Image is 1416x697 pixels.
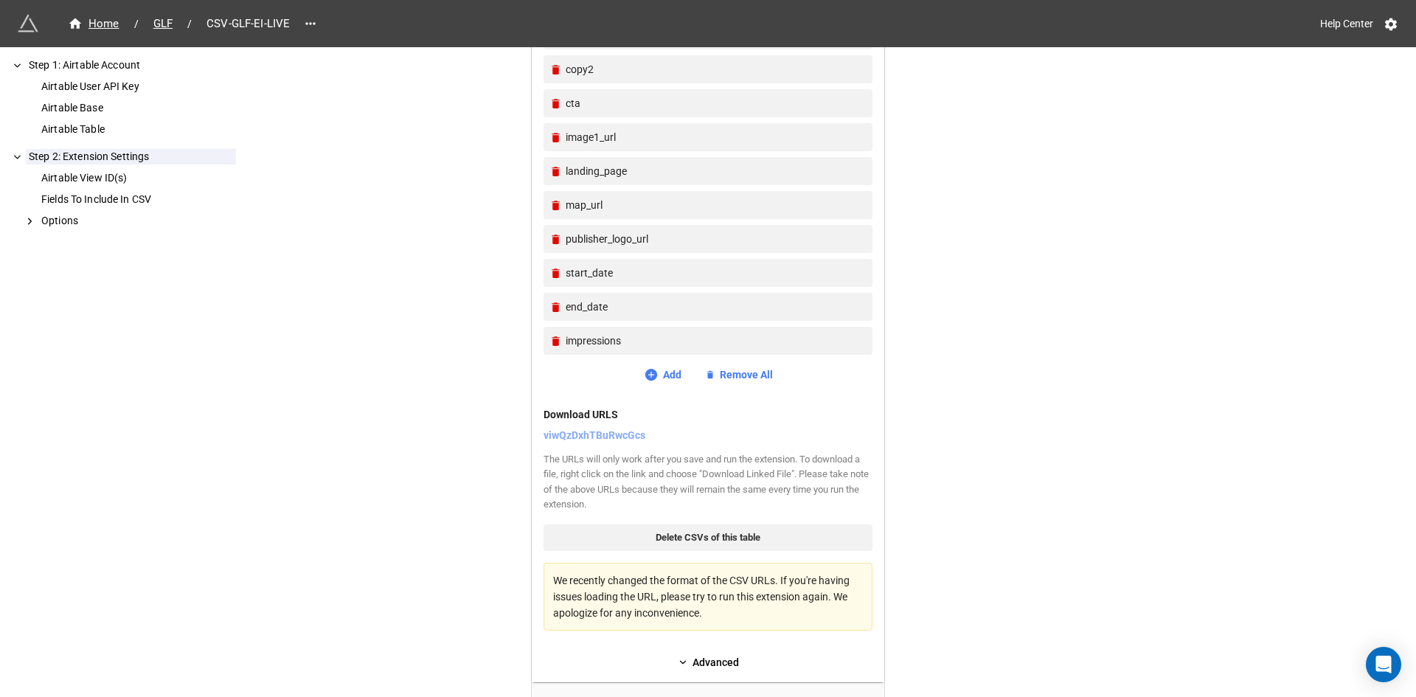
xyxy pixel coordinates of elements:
[544,524,872,551] a: Delete CSVs of this table
[18,13,38,34] img: miniextensions-icon.73ae0678.png
[549,63,566,76] a: Remove
[566,163,867,179] div: landing_page
[549,301,566,313] a: Remove
[566,95,867,111] div: cta
[549,267,566,280] a: Remove
[566,129,867,145] div: image1_url
[549,233,566,246] a: Remove
[38,192,236,207] div: Fields To Include In CSV
[566,231,867,247] div: publisher_logo_url
[549,165,566,178] a: Remove
[566,265,867,281] div: start_date
[644,367,681,383] a: Add
[566,333,867,349] div: impressions
[549,199,566,212] a: Remove
[38,100,236,116] div: Airtable Base
[145,15,181,32] a: GLF
[544,452,872,513] div: The URLs will only work after you save and run the extension. To download a file, right click on ...
[198,15,299,32] span: CSV-GLF-EI-LIVE
[59,15,299,32] nav: breadcrumb
[566,299,867,315] div: end_date
[38,79,236,94] div: Airtable User API Key
[549,131,566,144] a: Remove
[134,16,139,32] li: /
[544,427,645,443] a: viwQzDxhTBuRwcGcs
[1366,647,1401,682] div: Open Intercom Messenger
[38,170,236,186] div: Airtable View ID(s)
[26,149,236,164] div: Step 2: Extension Settings
[549,97,566,110] a: Remove
[544,406,872,423] div: Download URLS
[705,367,773,383] a: Remove All
[38,122,236,137] div: Airtable Table
[26,58,236,73] div: Step 1: Airtable Account
[59,15,128,32] a: Home
[566,61,867,77] div: copy2
[68,15,119,32] div: Home
[566,197,867,213] div: map_url
[187,16,192,32] li: /
[1310,10,1384,37] a: Help Center
[38,213,236,229] div: Options
[549,335,566,347] a: Remove
[544,563,872,631] div: We recently changed the format of the CSV URLs. If you're having issues loading the URL, please t...
[544,654,872,670] a: Advanced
